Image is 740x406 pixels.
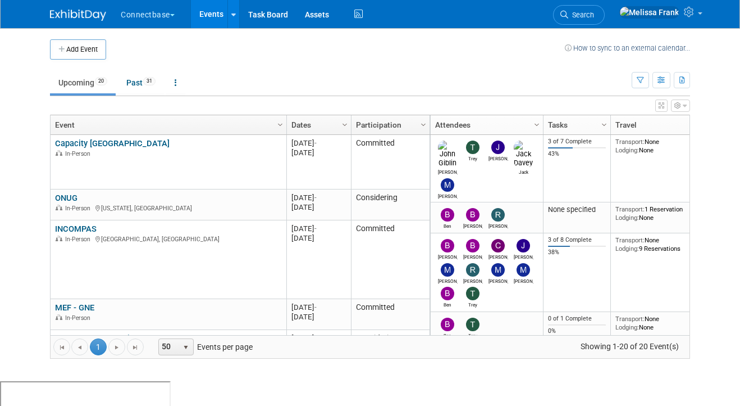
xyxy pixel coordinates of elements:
[418,115,430,132] a: Column Settings
[615,323,639,331] span: Lodging:
[548,315,606,323] div: 0 of 1 Complete
[514,252,533,260] div: John Reumann
[438,168,458,175] div: John Giblin
[491,239,505,252] img: Colleen Gallagher
[615,205,645,213] span: Transport:
[570,339,689,354] span: Showing 1-20 of 20 Event(s)
[438,277,458,284] div: Mary Ann Rose
[291,115,344,134] a: Dates
[463,222,483,229] div: Brian Duffner
[532,120,541,129] span: Column Settings
[159,339,178,355] span: 50
[565,44,690,52] a: How to sync to an external calendar...
[55,224,97,234] a: INCOMPAS
[438,141,458,168] img: John Giblin
[441,318,454,331] img: Ben Edmond
[435,115,536,134] a: Attendees
[615,236,696,252] div: None 9 Reservations
[463,331,483,339] div: Trey Willis
[688,115,701,132] a: Column Settings
[291,312,346,322] div: [DATE]
[340,120,349,129] span: Column Settings
[491,263,505,277] img: Matt Clark
[314,193,317,202] span: -
[615,205,696,222] div: 1 Reservation None
[90,339,107,355] span: 1
[619,6,679,19] img: Melissa Frank
[314,224,317,233] span: -
[50,39,106,60] button: Add Event
[441,287,454,300] img: Ben Edmond
[50,10,106,21] img: ExhibitDay
[548,327,606,335] div: 0%
[65,205,94,212] span: In-Person
[438,331,458,339] div: Ben Edmond
[463,252,483,260] div: Brian Duffner
[548,115,603,134] a: Tasks
[463,300,483,308] div: Trey Willis
[181,343,190,352] span: select
[548,138,606,146] div: 3 of 7 Complete
[339,115,351,132] a: Column Settings
[463,154,483,161] div: Trey Willis
[531,115,543,132] a: Column Settings
[55,234,281,243] div: [GEOGRAPHIC_DATA], [GEOGRAPHIC_DATA]
[548,205,606,214] div: None specified
[438,300,458,308] div: Ben Edmond
[438,192,458,199] div: Mary Ann Rose
[356,115,422,134] a: Participation
[488,277,508,284] div: Matt Clark
[599,115,611,132] a: Column Settings
[53,339,70,355] a: Go to the first page
[466,208,479,222] img: Brian Duffner
[441,208,454,222] img: Ben Edmond
[71,339,88,355] a: Go to the previous page
[118,72,164,93] a: Past31
[291,224,346,233] div: [DATE]
[57,343,66,352] span: Go to the first page
[65,236,94,243] span: In-Person
[55,115,279,134] a: Event
[553,5,605,25] a: Search
[56,205,62,210] img: In-Person Event
[112,343,121,352] span: Go to the next page
[491,141,505,154] img: James Grant
[568,11,594,19] span: Search
[55,333,134,344] a: Telecoms World Asia
[463,277,483,284] div: Roger Castillo
[615,245,639,252] span: Lodging:
[351,330,430,358] td: Considering
[351,299,430,330] td: Committed
[50,72,116,93] a: Upcoming20
[488,222,508,229] div: RICHARD LEVINE
[275,115,287,132] a: Column Settings
[514,141,533,168] img: Jack Davey
[56,236,62,241] img: In-Person Event
[108,339,125,355] a: Go to the next page
[466,141,479,154] img: Trey Willis
[615,115,693,134] a: Travel
[291,333,346,343] div: [DATE]
[95,77,107,85] span: 20
[419,120,428,129] span: Column Settings
[615,146,639,154] span: Lodging:
[615,138,645,146] span: Transport:
[55,138,170,148] a: Capacity [GEOGRAPHIC_DATA]
[127,339,144,355] a: Go to the last page
[143,77,156,85] span: 31
[55,193,77,203] a: ONUG
[131,343,140,352] span: Go to the last page
[514,277,533,284] div: Maria Sterck
[56,314,62,320] img: In-Person Event
[314,139,317,147] span: -
[75,343,84,352] span: Go to the previous page
[55,303,94,313] a: MEF - GNE
[291,303,346,312] div: [DATE]
[438,252,458,260] div: Brian Maggiacomo
[65,314,94,322] span: In-Person
[55,203,281,213] div: [US_STATE], [GEOGRAPHIC_DATA]
[441,178,454,192] img: Mary Ann Rose
[466,287,479,300] img: Trey Willis
[276,120,285,129] span: Column Settings
[488,154,508,161] div: James Grant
